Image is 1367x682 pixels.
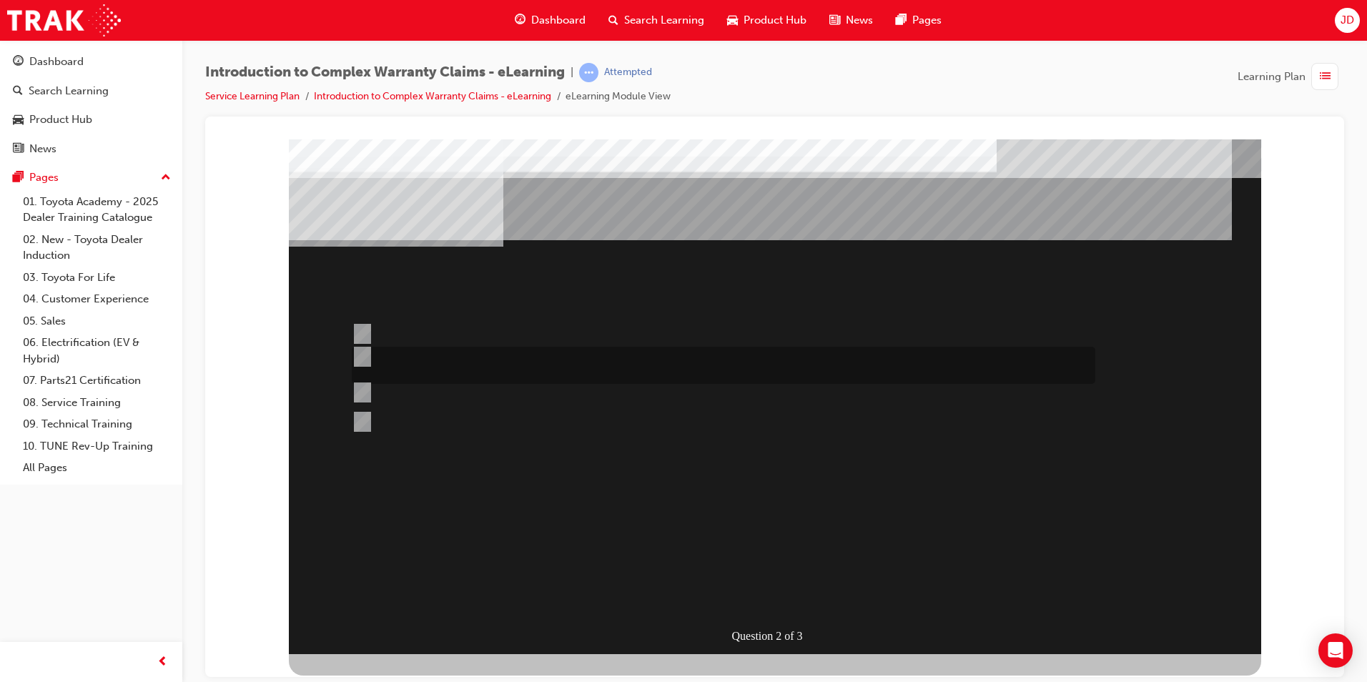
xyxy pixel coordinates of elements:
[17,435,177,458] a: 10. TUNE Rev-Up Training
[604,66,652,79] div: Attempted
[6,46,177,164] button: DashboardSearch LearningProduct HubNews
[17,267,177,289] a: 03. Toyota For Life
[17,229,177,267] a: 02. New - Toyota Dealer Induction
[884,6,953,35] a: pages-iconPages
[513,486,610,508] div: Question 2 of 3
[503,6,597,35] a: guage-iconDashboard
[13,85,23,98] span: search-icon
[17,310,177,332] a: 05. Sales
[531,12,586,29] span: Dashboard
[1318,633,1353,668] div: Open Intercom Messenger
[17,457,177,479] a: All Pages
[13,172,24,184] span: pages-icon
[6,49,177,75] a: Dashboard
[7,4,121,36] img: Trak
[29,141,56,157] div: News
[17,332,177,370] a: 06. Electrification (EV & Hybrid)
[17,288,177,310] a: 04. Customer Experience
[515,11,525,29] span: guage-icon
[846,12,873,29] span: News
[571,64,573,81] span: |
[205,90,300,102] a: Service Learning Plan
[624,12,704,29] span: Search Learning
[6,164,177,191] button: Pages
[17,191,177,229] a: 01. Toyota Academy - 2025 Dealer Training Catalogue
[6,136,177,162] a: News
[29,169,59,186] div: Pages
[744,12,806,29] span: Product Hub
[597,6,716,35] a: search-iconSearch Learning
[17,392,177,414] a: 08. Service Training
[896,11,907,29] span: pages-icon
[1238,63,1344,90] button: Learning Plan
[13,56,24,69] span: guage-icon
[1238,69,1306,85] span: Learning Plan
[17,370,177,392] a: 07. Parts21 Certification
[29,83,109,99] div: Search Learning
[6,78,177,104] a: Search Learning
[314,90,551,102] a: Introduction to Complex Warranty Claims - eLearning
[579,63,598,82] span: learningRecordVerb_ATTEMPT-icon
[912,12,942,29] span: Pages
[29,54,84,70] div: Dashboard
[72,515,1045,553] div: Multiple Choice Quiz
[157,653,168,671] span: prev-icon
[566,89,671,105] li: eLearning Module View
[716,6,818,35] a: car-iconProduct Hub
[29,112,92,128] div: Product Hub
[818,6,884,35] a: news-iconNews
[1341,12,1354,29] span: JD
[1335,8,1360,33] button: JD
[17,413,177,435] a: 09. Technical Training
[1320,68,1331,86] span: list-icon
[205,64,565,81] span: Introduction to Complex Warranty Claims - eLearning
[829,11,840,29] span: news-icon
[608,11,618,29] span: search-icon
[13,114,24,127] span: car-icon
[161,169,171,187] span: up-icon
[13,143,24,156] span: news-icon
[727,11,738,29] span: car-icon
[6,107,177,133] a: Product Hub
